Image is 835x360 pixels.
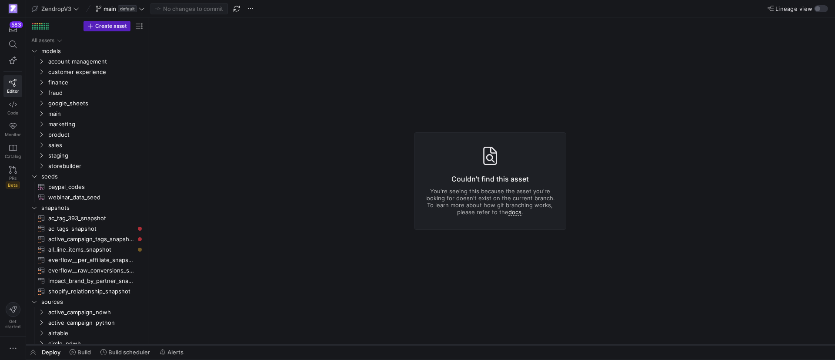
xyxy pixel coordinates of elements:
a: ac_tag_393_snapshot​​​​​​​ [30,213,144,223]
button: Build scheduler [97,345,154,360]
a: Code [3,97,22,119]
div: Press SPACE to select this row. [30,108,144,119]
span: circle_ndwh [48,339,143,349]
span: Monitor [5,132,21,137]
span: seeds [41,172,143,182]
a: Monitor [3,119,22,141]
a: paypal_codes​​​​​​ [30,182,144,192]
span: all_line_items_snapshot​​​​​​​ [48,245,134,255]
span: paypal_codes​​​​​​ [48,182,134,192]
span: ac_tags_snapshot​​​​​​​ [48,224,134,234]
span: Create asset [95,23,127,29]
div: Press SPACE to select this row. [30,171,144,182]
button: 583 [3,21,22,37]
span: Beta [6,182,20,188]
span: storebuilder [48,161,143,171]
div: Press SPACE to select this row. [30,223,144,234]
span: staging [48,151,143,161]
span: finance [48,77,143,87]
a: Editor [3,75,22,97]
span: sources [41,297,143,307]
div: Press SPACE to select this row. [30,244,144,255]
div: Press SPACE to select this row. [30,35,144,46]
span: sales [48,140,143,150]
div: Press SPACE to select this row. [30,140,144,150]
span: Build [77,349,91,356]
button: maindefault [94,3,147,14]
div: Press SPACE to select this row. [30,46,144,56]
a: impact_brand_by_partner_snapshot​​​​​​​ [30,276,144,286]
div: Press SPACE to select this row. [30,296,144,307]
a: Catalog [3,141,22,162]
button: ZendropV3 [30,3,81,14]
span: Build scheduler [108,349,150,356]
span: everflow__per_affiliate_snapshot​​​​​​​ [48,255,134,265]
span: ac_tag_393_snapshot​​​​​​​ [48,213,134,223]
div: Press SPACE to select this row. [30,202,144,213]
a: everflow__per_affiliate_snapshot​​​​​​​ [30,255,144,265]
div: Press SPACE to select this row. [30,317,144,328]
div: Press SPACE to select this row. [30,87,144,98]
div: Press SPACE to select this row. [30,129,144,140]
span: main [48,109,143,119]
span: Code [7,110,18,115]
span: PRs [9,175,17,181]
span: Catalog [5,154,21,159]
span: ZendropV3 [41,5,71,12]
img: https://storage.googleapis.com/y42-prod-data-exchange/images/qZXOSqkTtPuVcXVzF40oUlM07HVTwZXfPK0U... [9,4,17,13]
div: Press SPACE to select this row. [30,276,144,286]
a: everflow__raw_conversions_snapshot​​​​​​​ [30,265,144,276]
span: everflow__raw_conversions_snapshot​​​​​​​ [48,266,134,276]
span: google_sheets [48,98,143,108]
span: marketing [48,119,143,129]
span: fraud [48,88,143,98]
span: airtable [48,328,143,338]
span: Alerts [167,349,184,356]
a: active_campaign_tags_snapshot​​​​​​​ [30,234,144,244]
span: customer experience [48,67,143,77]
div: Press SPACE to select this row. [30,192,144,202]
p: You're seeing this because the asset you're looking for doesn't exist on the current branch. To l... [425,188,555,215]
div: Press SPACE to select this row. [30,56,144,67]
a: https://storage.googleapis.com/y42-prod-data-exchange/images/qZXOSqkTtPuVcXVzF40oUlM07HVTwZXfPK0U... [3,1,22,16]
div: Press SPACE to select this row. [30,77,144,87]
a: ac_tags_snapshot​​​​​​​ [30,223,144,234]
span: snapshots [41,203,143,213]
div: Press SPACE to select this row. [30,234,144,244]
span: main [104,5,116,12]
span: Editor [7,88,19,94]
div: 583 [10,21,23,28]
div: Press SPACE to select this row. [30,328,144,338]
a: all_line_items_snapshot​​​​​​​ [30,244,144,255]
a: PRsBeta [3,162,22,192]
span: impact_brand_by_partner_snapshot​​​​​​​ [48,276,134,286]
div: Press SPACE to select this row. [30,286,144,296]
span: product [48,130,143,140]
span: active_campaign_python [48,318,143,328]
button: Alerts [156,345,187,360]
a: shopify_relationship_snapshot​​​​​​​ [30,286,144,296]
span: Get started [5,319,20,329]
div: Press SPACE to select this row. [30,213,144,223]
div: Press SPACE to select this row. [30,67,144,77]
div: Press SPACE to select this row. [30,98,144,108]
button: Getstarted [3,299,22,333]
div: Press SPACE to select this row. [30,150,144,161]
span: default [118,5,137,12]
div: Press SPACE to select this row. [30,182,144,192]
span: Deploy [42,349,60,356]
span: webinar_data_seed​​​​​​ [48,192,134,202]
span: active_campaign_tags_snapshot​​​​​​​ [48,234,134,244]
div: Press SPACE to select this row. [30,338,144,349]
div: All assets [31,37,54,44]
span: models [41,46,143,56]
span: shopify_relationship_snapshot​​​​​​​ [48,286,134,296]
div: Press SPACE to select this row. [30,119,144,129]
a: docs [508,209,521,216]
div: Press SPACE to select this row. [30,307,144,317]
div: Press SPACE to select this row. [30,161,144,171]
div: Press SPACE to select this row. [30,265,144,276]
button: Build [66,345,95,360]
span: account management [48,57,143,67]
a: webinar_data_seed​​​​​​ [30,192,144,202]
